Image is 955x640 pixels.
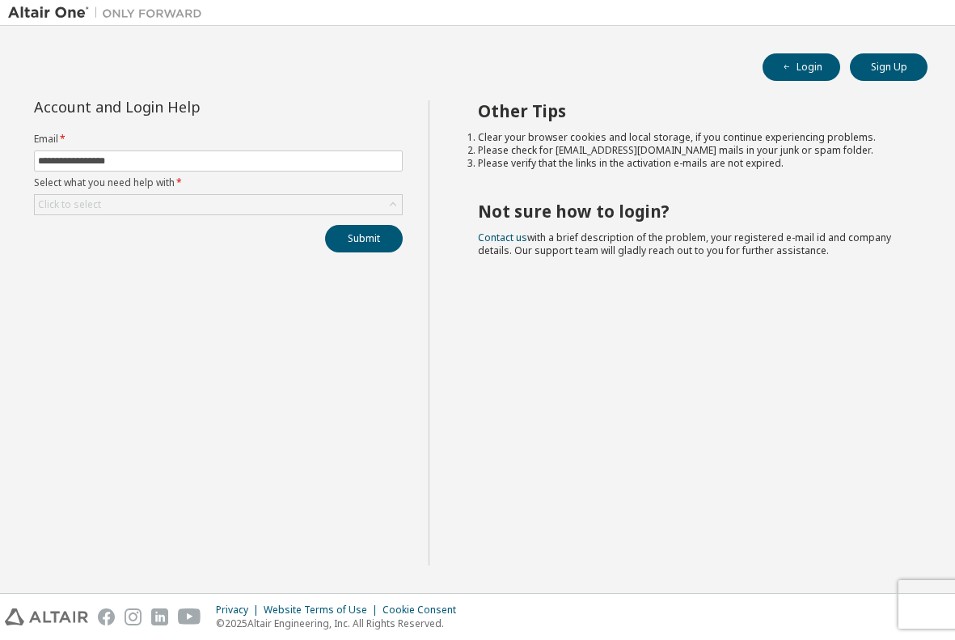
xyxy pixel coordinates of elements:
[5,608,88,625] img: altair_logo.svg
[478,144,898,157] li: Please check for [EMAIL_ADDRESS][DOMAIN_NAME] mails in your junk or spam folder.
[8,5,210,21] img: Altair One
[478,157,898,170] li: Please verify that the links in the activation e-mails are not expired.
[151,608,168,625] img: linkedin.svg
[478,231,527,244] a: Contact us
[216,604,264,617] div: Privacy
[763,53,840,81] button: Login
[478,100,898,121] h2: Other Tips
[98,608,115,625] img: facebook.svg
[325,225,403,252] button: Submit
[178,608,201,625] img: youtube.svg
[850,53,928,81] button: Sign Up
[35,195,402,214] div: Click to select
[382,604,466,617] div: Cookie Consent
[478,131,898,144] li: Clear your browser cookies and local storage, if you continue experiencing problems.
[264,604,382,617] div: Website Terms of Use
[478,201,898,222] h2: Not sure how to login?
[478,231,891,257] span: with a brief description of the problem, your registered e-mail id and company details. Our suppo...
[38,198,101,211] div: Click to select
[125,608,142,625] img: instagram.svg
[216,617,466,630] p: © 2025 Altair Engineering, Inc. All Rights Reserved.
[34,176,403,189] label: Select what you need help with
[34,133,403,146] label: Email
[34,100,329,113] div: Account and Login Help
